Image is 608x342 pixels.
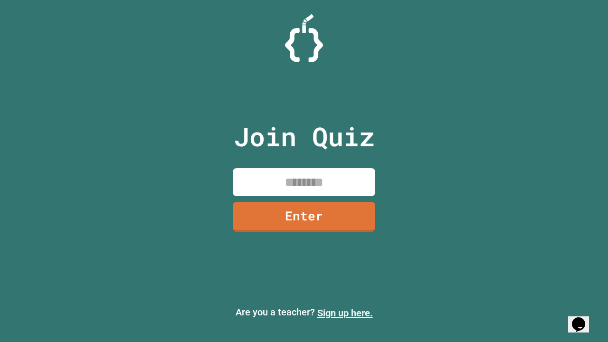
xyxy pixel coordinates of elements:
iframe: chat widget [568,304,598,332]
p: Join Quiz [234,117,375,156]
a: Enter [233,202,375,232]
iframe: chat widget [529,263,598,303]
img: Logo.svg [285,14,323,62]
a: Sign up here. [317,307,373,319]
p: Are you a teacher? [8,305,600,320]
